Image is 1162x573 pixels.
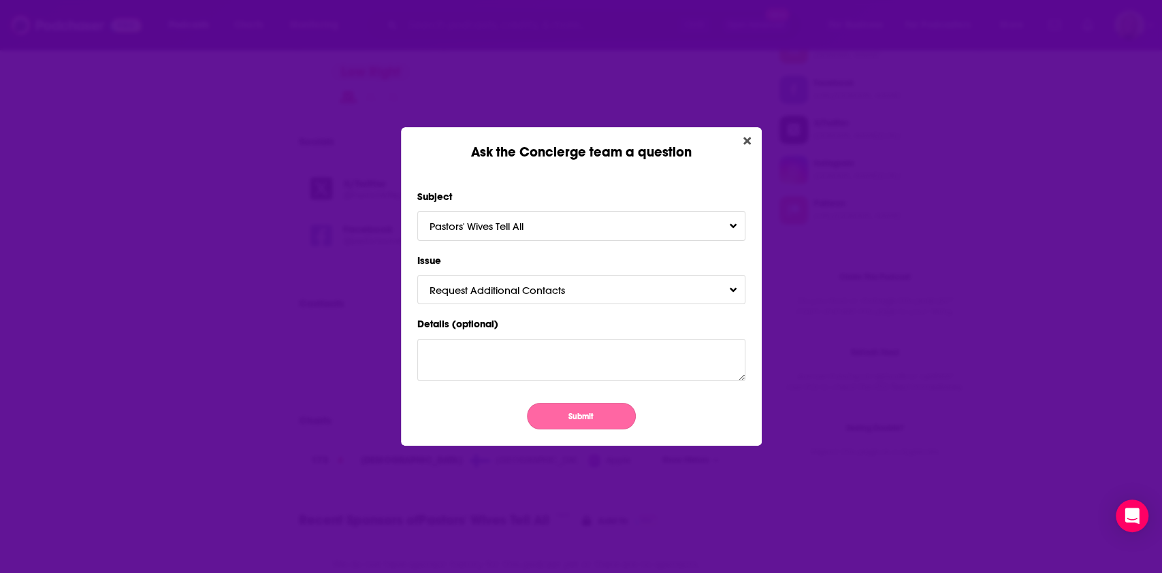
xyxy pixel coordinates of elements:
div: Ask the Concierge team a question [401,127,762,161]
label: Subject [417,188,745,206]
div: Open Intercom Messenger [1116,500,1148,532]
button: Close [738,133,756,150]
button: Pastors' Wives Tell AllToggle Pronoun Dropdown [417,211,745,240]
label: Details (optional) [417,315,745,333]
span: Pastors' Wives Tell All [430,220,551,233]
span: Request Additional Contacts [430,284,592,297]
button: Request Additional ContactsToggle Pronoun Dropdown [417,275,745,304]
button: Submit [527,403,636,429]
label: Issue [417,252,745,269]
